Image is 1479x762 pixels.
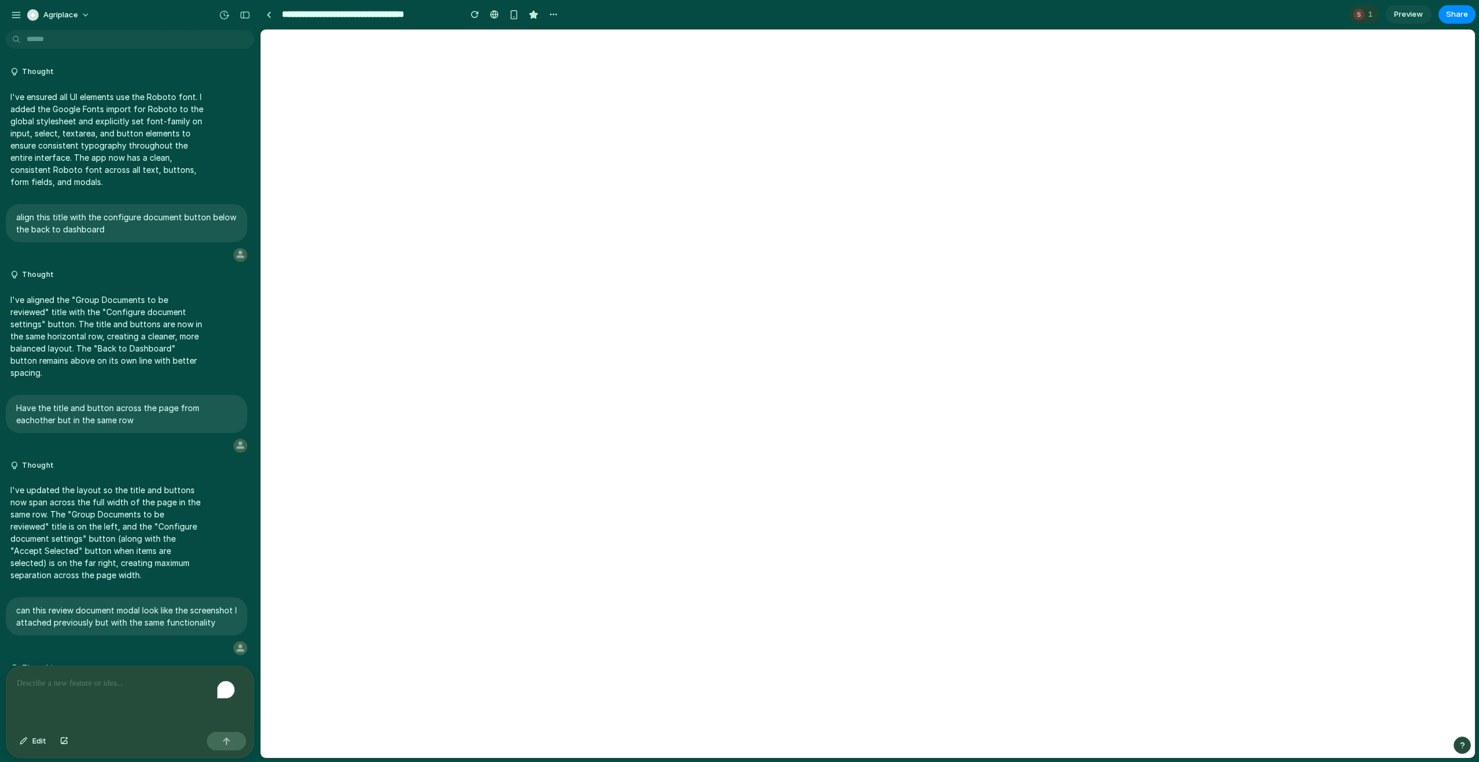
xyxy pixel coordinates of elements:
[32,735,46,747] span: Edit
[23,6,96,24] button: Agriplace
[14,732,52,750] button: Edit
[10,91,203,188] p: I've ensured all UI elements use the Roboto font. I added the Google Fonts import for Roboto to t...
[16,402,237,426] p: Have the title and button across the page from eachother but in the same row
[16,604,237,628] p: can this review document modal look like the screenshot I attached previously but with the same f...
[1350,5,1378,24] div: 1
[1446,9,1468,20] span: Share
[1439,5,1476,24] button: Share
[6,666,254,727] div: To enrich screen reader interactions, please activate Accessibility in Grammarly extension settings
[1385,5,1432,24] a: Preview
[43,9,78,21] span: Agriplace
[1394,9,1423,20] span: Preview
[10,294,203,379] p: I've aligned the "Group Documents to be reviewed" title with the "Configure document settings" bu...
[10,484,203,581] p: I've updated the layout so the title and buttons now span across the full width of the page in th...
[16,211,237,235] p: align this title with the configure document button below the back to dashboard
[1368,9,1376,20] span: 1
